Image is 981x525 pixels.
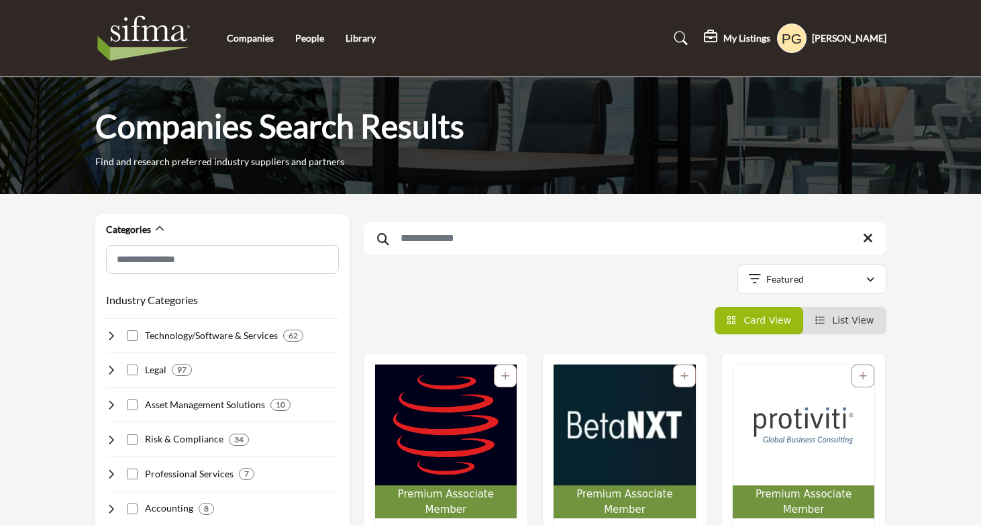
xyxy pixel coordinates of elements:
li: List View [803,307,886,334]
b: 7 [244,469,249,479]
input: Search Keyword [364,222,886,254]
input: Search Category [106,245,339,274]
h5: My Listings [723,32,770,44]
span: Premium Associate Member [556,487,693,517]
b: 8 [204,504,209,514]
button: Show hide supplier dropdown [777,23,807,53]
button: Industry Categories [106,292,198,308]
img: Global Relay [375,365,517,485]
div: 7 Results For Professional Services [239,468,254,480]
a: People [295,32,324,44]
div: 8 Results For Accounting [199,503,214,515]
a: Open Listing in new tab [554,365,696,518]
input: Select Accounting checkbox [127,504,138,514]
input: Select Professional Services checkbox [127,469,138,479]
a: Add To List [680,371,688,381]
li: Card View [715,307,803,334]
input: Select Asset Management Solutions checkbox [127,399,138,410]
h4: Asset Management Solutions: Offering investment strategies, portfolio management, and performance... [145,398,265,412]
span: Premium Associate Member [378,487,515,517]
span: List View [832,315,874,326]
span: Card View [743,315,790,326]
b: 62 [289,331,298,340]
a: Library [346,32,376,44]
h1: Companies Search Results [95,105,464,147]
p: Featured [766,273,804,286]
div: My Listings [704,30,770,46]
b: 34 [234,435,244,444]
div: 97 Results For Legal [172,364,192,376]
b: 97 [177,365,187,375]
p: Find and research preferred industry suppliers and partners [95,155,344,169]
button: Featured [737,265,886,294]
div: 62 Results For Technology/Software & Services [283,330,303,342]
img: Protiviti [733,365,875,485]
a: View Card [727,315,791,326]
a: Open Listing in new tab [733,365,875,518]
h4: Technology/Software & Services: Developing and implementing technology solutions to support secur... [145,329,278,342]
a: Search [661,28,696,49]
a: Companies [227,32,274,44]
img: Site Logo [95,11,199,65]
a: Add To List [859,371,867,381]
h5: [PERSON_NAME] [812,32,886,45]
div: 34 Results For Risk & Compliance [229,434,249,446]
input: Select Legal checkbox [127,365,138,375]
img: BetaNXT [554,365,696,485]
div: 10 Results For Asset Management Solutions [270,399,291,411]
input: Select Risk & Compliance checkbox [127,434,138,445]
h4: Accounting: Providing financial reporting, auditing, tax, and advisory services to securities ind... [145,502,193,515]
h4: Legal: Providing legal advice, compliance support, and litigation services to securities industry... [145,363,166,377]
h4: Risk & Compliance: Helping securities industry firms manage risk, ensure compliance, and prevent ... [145,432,223,446]
b: 10 [276,400,285,410]
a: Add To List [501,371,509,381]
a: Open Listing in new tab [375,365,517,518]
a: View List [815,315,874,326]
h2: Categories [106,223,151,236]
span: Premium Associate Member [735,487,872,517]
h4: Professional Services: Delivering staffing, training, and outsourcing services to support securit... [145,467,234,481]
input: Select Technology/Software & Services checkbox [127,330,138,341]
